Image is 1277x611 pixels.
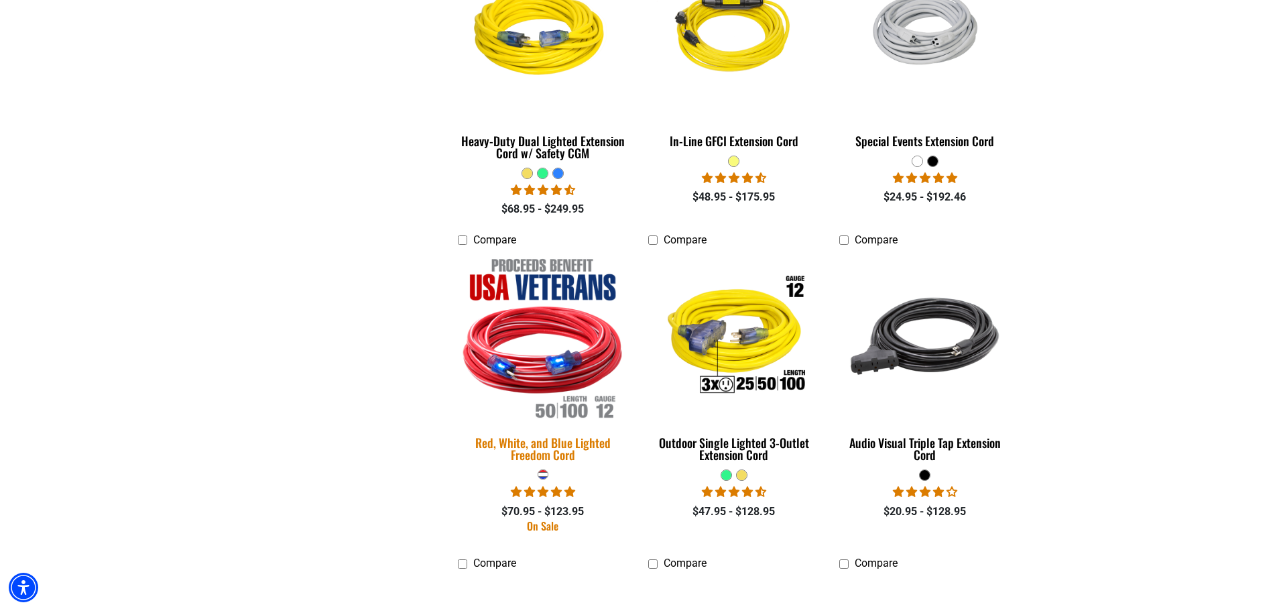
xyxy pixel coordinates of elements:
[855,557,898,569] span: Compare
[664,233,707,246] span: Compare
[893,172,957,184] span: 5.00 stars
[702,172,766,184] span: 4.62 stars
[458,201,629,217] div: $68.95 - $249.95
[473,557,516,569] span: Compare
[839,504,1010,520] div: $20.95 - $128.95
[664,557,707,569] span: Compare
[458,520,629,531] div: On Sale
[511,184,575,197] span: 4.64 stars
[893,486,957,498] span: 3.75 stars
[458,135,629,159] div: Heavy-Duty Dual Lighted Extension Cord w/ Safety CGM
[9,573,38,602] div: Accessibility Menu
[458,253,629,469] a: Red, White, and Blue Lighted Freedom Cord Red, White, and Blue Lighted Freedom Cord
[473,233,516,246] span: Compare
[841,260,1010,414] img: black
[839,189,1010,205] div: $24.95 - $192.46
[458,437,629,461] div: Red, White, and Blue Lighted Freedom Cord
[855,233,898,246] span: Compare
[648,135,819,147] div: In-Line GFCI Extension Cord
[511,486,575,498] span: 5.00 stars
[648,189,819,205] div: $48.95 - $175.95
[648,504,819,520] div: $47.95 - $128.95
[449,251,637,423] img: Red, White, and Blue Lighted Freedom Cord
[648,253,819,469] a: Outdoor Single Lighted 3-Outlet Extension Cord Outdoor Single Lighted 3-Outlet Extension Cord
[839,437,1010,461] div: Audio Visual Triple Tap Extension Cord
[839,135,1010,147] div: Special Events Extension Cord
[702,486,766,498] span: 4.64 stars
[648,437,819,461] div: Outdoor Single Lighted 3-Outlet Extension Cord
[650,260,818,414] img: Outdoor Single Lighted 3-Outlet Extension Cord
[458,504,629,520] div: $70.95 - $123.95
[839,253,1010,469] a: black Audio Visual Triple Tap Extension Cord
